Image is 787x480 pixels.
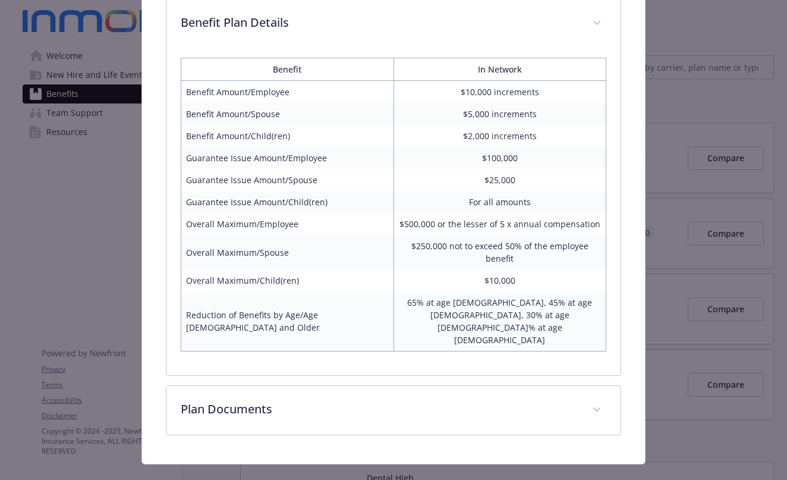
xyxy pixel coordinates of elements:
[393,81,606,103] td: $10,000 increments
[393,169,606,191] td: $25,000
[393,269,606,291] td: $10,000
[393,58,606,81] th: In Network
[181,81,393,103] td: Benefit Amount/Employee
[393,291,606,352] td: 65% at age [DEMOGRAPHIC_DATA], 45% at age [DEMOGRAPHIC_DATA], 30% at age [DEMOGRAPHIC_DATA]% at a...
[181,14,577,32] p: Benefit Plan Details
[393,147,606,169] td: $100,000
[181,125,393,147] td: Benefit Amount/Child(ren)
[181,147,393,169] td: Guarantee Issue Amount/Employee
[181,58,393,81] th: Benefit
[181,191,393,213] td: Guarantee Issue Amount/Child(ren)
[181,400,577,418] p: Plan Documents
[181,103,393,125] td: Benefit Amount/Spouse
[166,386,620,435] div: Plan Documents
[181,213,393,235] td: Overall Maximum/Employee
[166,48,620,375] div: Benefit Plan Details
[393,213,606,235] td: $500,000 or the lesser of 5 x annual compensation
[393,125,606,147] td: $2,000 increments
[393,191,606,213] td: For all amounts
[393,103,606,125] td: $5,000 increments
[181,169,393,191] td: Guarantee Issue Amount/Spouse
[181,291,393,352] td: Reduction of Benefits by Age/Age [DEMOGRAPHIC_DATA] and Older
[181,269,393,291] td: Overall Maximum/Child(ren)
[181,235,393,269] td: Overall Maximum/Spouse
[393,235,606,269] td: $250,000 not to exceed 50% of the employee benefit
